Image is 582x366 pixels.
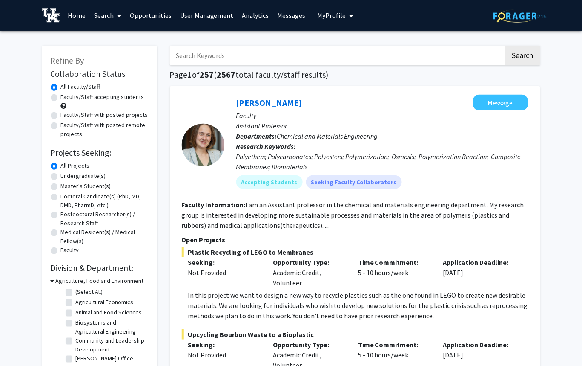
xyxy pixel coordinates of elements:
[273,0,310,30] a: Messages
[90,0,126,30] a: Search
[188,290,528,321] p: In this project we want to design a new way to recycle plastics such as the one found in LEGO to ...
[61,93,144,102] label: Faculty/Staff accepting students
[182,200,524,229] fg-read-more: I am an Assistant professor in the chemical and materials engineering department. My research gro...
[182,200,246,209] b: Faculty Information:
[51,69,149,79] h2: Collaboration Status:
[238,0,273,30] a: Analytics
[493,9,547,23] img: ForagerOne Logo
[76,354,134,363] label: [PERSON_NAME] Office
[236,142,296,151] b: Research Keywords:
[188,350,261,360] div: Not Provided
[61,246,79,255] label: Faculty
[61,82,100,91] label: All Faculty/Staff
[61,110,148,119] label: Faculty/Staff with posted projects
[200,69,214,80] span: 257
[176,0,238,30] a: User Management
[236,175,303,189] mat-chip: Accepting Students
[61,121,149,139] label: Faculty/Staff with posted remote projects
[267,257,352,288] div: Academic Credit, Volunteer
[236,132,277,140] b: Departments:
[358,257,430,267] p: Time Commitment:
[51,263,149,273] h2: Division & Department:
[126,0,176,30] a: Opportunities
[188,69,192,80] span: 1
[236,110,528,121] p: Faculty
[56,276,144,285] h3: Agriculture, Food and Environment
[188,267,261,278] div: Not Provided
[277,132,378,140] span: Chemical and Materials Engineering
[63,0,90,30] a: Home
[182,247,528,257] span: Plastic Recycling of LEGO to Membranes
[236,151,528,172] div: Polyethers; Polycarbonates; Polyesters; Polymerization; Osmosis; Polymerization Reaction; Composi...
[76,308,142,317] label: Animal and Food Sciences
[188,340,261,350] p: Seeking:
[76,298,134,307] label: Agricultural Economics
[42,8,60,23] img: University of Kentucky Logo
[76,318,146,336] label: Biosystems and Agricultural Engineering
[182,235,528,245] p: Open Projects
[306,175,402,189] mat-chip: Seeking Faculty Collaborators
[61,182,111,191] label: Master's Student(s)
[182,329,528,340] span: Upcycling Bourbon Waste to a Bioplastic
[443,257,516,267] p: Application Deadline:
[217,69,236,80] span: 2567
[437,257,522,288] div: [DATE]
[358,340,430,350] p: Time Commitment:
[61,171,106,180] label: Undergraduate(s)
[188,257,261,267] p: Seeking:
[51,55,84,66] span: Refine By
[505,46,540,65] button: Search
[170,46,504,65] input: Search Keywords
[273,257,345,267] p: Opportunity Type:
[352,257,437,288] div: 5 - 10 hours/week
[61,161,90,170] label: All Projects
[61,192,149,210] label: Doctoral Candidate(s) (PhD, MD, DMD, PharmD, etc.)
[273,340,345,350] p: Opportunity Type:
[236,97,302,108] a: [PERSON_NAME]
[170,70,540,80] h1: Page of ( total faculty/staff results)
[61,210,149,228] label: Postdoctoral Researcher(s) / Research Staff
[473,95,528,110] button: Message Malgorzata Chwatko
[236,121,528,131] p: Assistant Professor
[318,11,346,20] span: My Profile
[443,340,516,350] p: Application Deadline:
[51,148,149,158] h2: Projects Seeking:
[76,288,103,296] label: (Select All)
[61,228,149,246] label: Medical Resident(s) / Medical Fellow(s)
[6,328,36,360] iframe: Chat
[76,336,146,354] label: Community and Leadership Development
